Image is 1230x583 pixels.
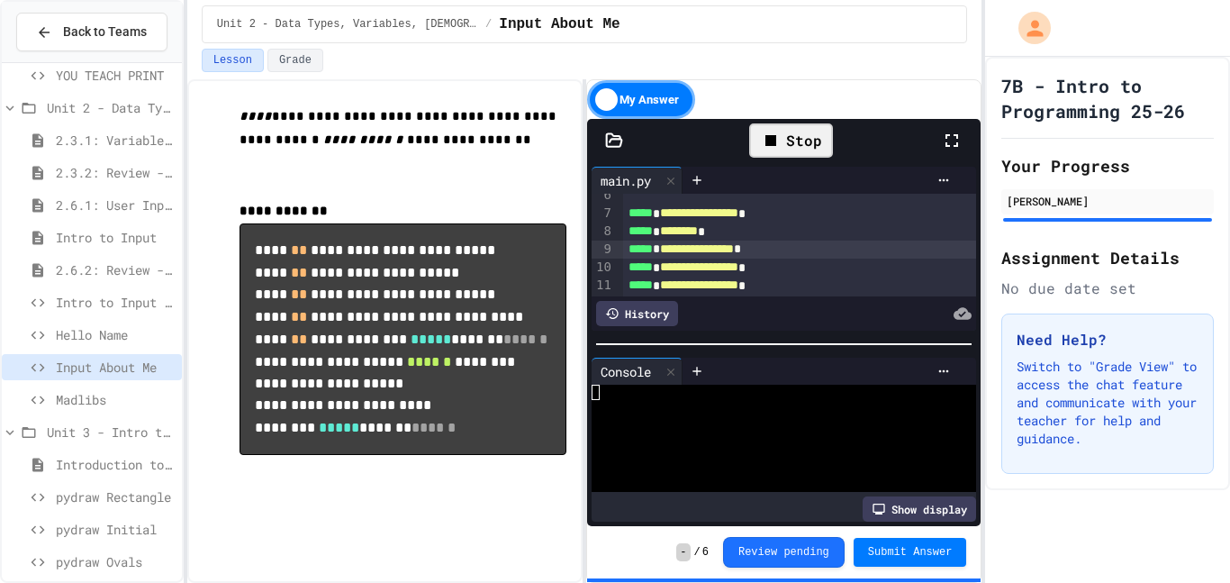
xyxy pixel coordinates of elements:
[702,545,709,560] span: 6
[1017,358,1198,448] p: Switch to "Grade View" to access the chat feature and communicate with your teacher for help and ...
[56,196,175,214] span: 2.6.1: User Input
[592,277,614,295] div: 11
[56,228,175,247] span: Intro to Input
[749,123,833,158] div: Stop
[56,260,175,279] span: 2.6.2: Review - User Input
[863,496,976,522] div: Show display
[592,223,614,241] div: 8
[56,325,175,344] span: Hello Name
[485,17,492,32] span: /
[592,358,683,385] div: Console
[56,131,175,150] span: 2.3.1: Variables and Data Types
[596,301,678,326] div: History
[56,390,175,409] span: Madlibs
[592,259,614,277] div: 10
[499,14,620,35] span: Input About Me
[56,455,175,474] span: Introduction to pydraw
[868,545,953,560] span: Submit Answer
[592,187,614,205] div: 6
[1001,278,1214,299] div: No due date set
[56,358,175,377] span: Input About Me
[267,49,323,72] button: Grade
[47,98,175,117] span: Unit 2 - Data Types, Variables, [DEMOGRAPHIC_DATA]
[56,66,175,85] span: YOU TEACH PRINT
[63,23,147,41] span: Back to Teams
[723,537,845,568] button: Review pending
[1001,153,1214,178] h2: Your Progress
[592,241,614,259] div: 9
[592,205,614,223] div: 7
[592,167,683,194] div: main.py
[47,423,175,442] span: Unit 3 - Intro to Objects
[56,520,175,539] span: pydraw Initial
[1007,193,1208,209] div: [PERSON_NAME]
[16,13,167,51] button: Back to Teams
[694,545,701,560] span: /
[56,163,175,182] span: 2.3.2: Review - Variables and Data Types
[1017,329,1198,351] h3: Need Help?
[592,362,660,381] div: Console
[1001,245,1214,270] h2: Assignment Details
[1001,73,1214,123] h1: 7B - Intro to Programming 25-26
[202,49,264,72] button: Lesson
[56,552,175,571] span: pydraw Ovals
[56,487,175,506] span: pydraw Rectangle
[854,538,967,567] button: Submit Answer
[56,293,175,312] span: Intro to Input Exercise
[592,171,660,190] div: main.py
[999,7,1055,49] div: My Account
[676,543,690,561] span: -
[217,17,478,32] span: Unit 2 - Data Types, Variables, [DEMOGRAPHIC_DATA]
